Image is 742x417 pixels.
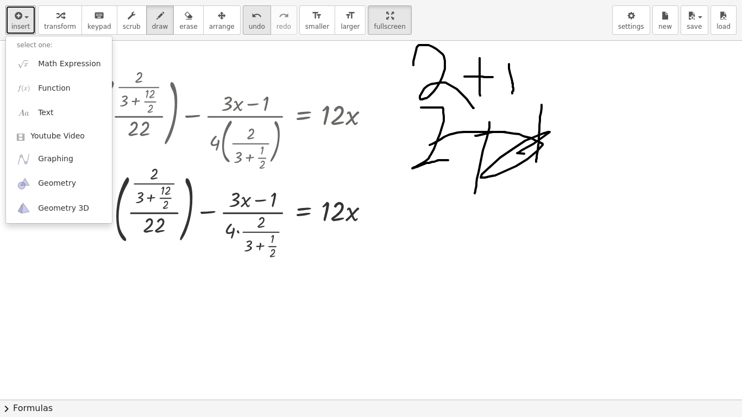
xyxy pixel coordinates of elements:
[374,23,405,30] span: fullscreen
[11,23,30,30] span: insert
[5,5,36,35] button: insert
[618,23,644,30] span: settings
[305,23,329,30] span: smaller
[710,5,737,35] button: load
[276,23,291,30] span: redo
[44,23,76,30] span: transform
[6,39,112,52] li: select one:
[179,23,197,30] span: erase
[249,23,265,30] span: undo
[17,153,30,166] img: ggb-graphing.svg
[6,125,112,147] a: Youtube Video
[38,154,73,165] span: Graphing
[271,5,297,35] button: redoredo
[38,178,76,189] span: Geometry
[612,5,650,35] button: settings
[38,5,82,35] button: transform
[94,9,104,22] i: keyboard
[38,83,71,94] span: Function
[117,5,147,35] button: scrub
[716,23,731,30] span: load
[335,5,366,35] button: format_sizelarger
[203,5,241,35] button: arrange
[658,23,672,30] span: new
[17,57,30,71] img: sqrt_x.png
[6,101,112,125] a: Text
[681,5,708,35] button: save
[17,201,30,215] img: ggb-3d.svg
[368,5,411,35] button: fullscreen
[146,5,174,35] button: draw
[652,5,678,35] button: new
[251,9,262,22] i: undo
[345,9,355,22] i: format_size
[17,177,30,191] img: ggb-geometry.svg
[6,76,112,100] a: Function
[6,147,112,172] a: Graphing
[81,5,117,35] button: keyboardkeypad
[6,52,112,76] a: Math Expression
[30,131,85,142] span: Youtube Video
[687,23,702,30] span: save
[17,106,30,120] img: Aa.png
[152,23,168,30] span: draw
[38,108,53,118] span: Text
[279,9,289,22] i: redo
[87,23,111,30] span: keypad
[17,81,30,95] img: f_x.png
[38,203,89,214] span: Geometry 3D
[173,5,203,35] button: erase
[209,23,235,30] span: arrange
[38,59,100,69] span: Math Expression
[243,5,271,35] button: undoundo
[312,9,322,22] i: format_size
[6,172,112,196] a: Geometry
[341,23,360,30] span: larger
[6,196,112,220] a: Geometry 3D
[123,23,141,30] span: scrub
[299,5,335,35] button: format_sizesmaller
